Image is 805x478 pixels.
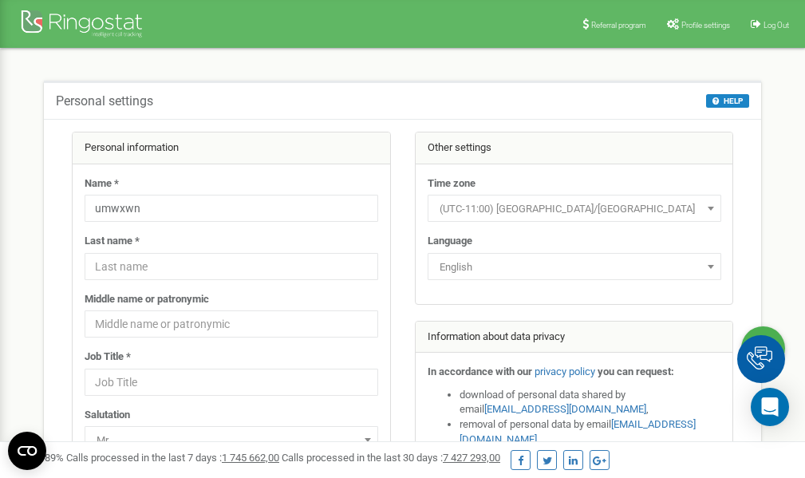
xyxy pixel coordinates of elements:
strong: you can request: [598,365,674,377]
input: Job Title [85,369,378,396]
strong: In accordance with our [428,365,532,377]
button: Open CMP widget [8,432,46,470]
h5: Personal settings [56,94,153,109]
label: Last name * [85,234,140,249]
label: Salutation [85,408,130,423]
span: (UTC-11:00) Pacific/Midway [433,198,716,220]
button: HELP [706,94,749,108]
label: Language [428,234,472,249]
input: Name [85,195,378,222]
span: Mr. [85,426,378,453]
span: Calls processed in the last 7 days : [66,452,279,464]
div: Other settings [416,132,733,164]
a: [EMAIL_ADDRESS][DOMAIN_NAME] [484,403,646,415]
a: privacy policy [535,365,595,377]
span: (UTC-11:00) Pacific/Midway [428,195,721,222]
span: Log Out [764,21,789,30]
label: Middle name or patronymic [85,292,209,307]
u: 7 427 293,00 [443,452,500,464]
label: Time zone [428,176,476,192]
input: Middle name or patronymic [85,310,378,338]
span: Profile settings [681,21,730,30]
li: download of personal data shared by email , [460,388,721,417]
u: 1 745 662,00 [222,452,279,464]
label: Job Title * [85,350,131,365]
span: Calls processed in the last 30 days : [282,452,500,464]
label: Name * [85,176,119,192]
div: Personal information [73,132,390,164]
div: Information about data privacy [416,322,733,354]
span: Referral program [591,21,646,30]
li: removal of personal data by email , [460,417,721,447]
span: Mr. [90,429,373,452]
span: English [428,253,721,280]
span: English [433,256,716,279]
div: Open Intercom Messenger [751,388,789,426]
input: Last name [85,253,378,280]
